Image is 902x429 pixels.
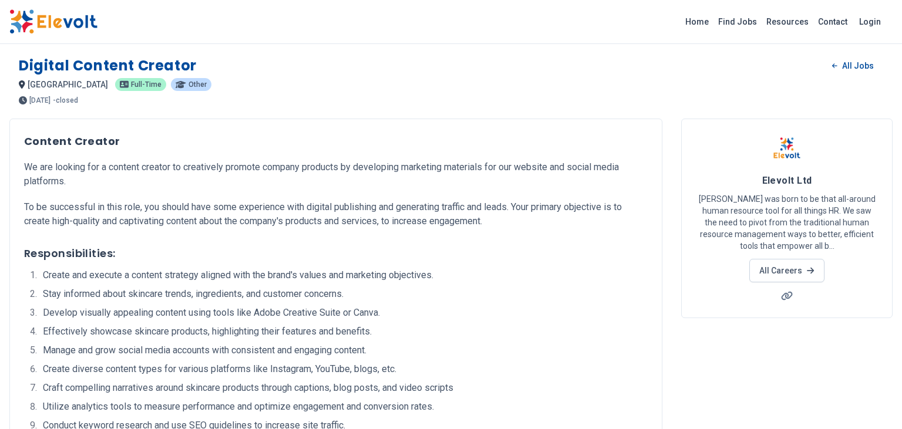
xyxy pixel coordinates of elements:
li: Manage and grow social media accounts with consistent and engaging content. [39,343,648,357]
a: Home [681,12,713,31]
img: Elevolt [9,9,97,34]
a: Find Jobs [713,12,762,31]
span: Elevolt Ltd [762,175,812,186]
p: [PERSON_NAME] was born to be that all-around human resource tool for all things HR. We saw the ne... [696,193,878,252]
a: Resources [762,12,813,31]
h1: Digital Content Creator [19,56,197,75]
span: [GEOGRAPHIC_DATA] [28,80,108,89]
li: Effectively showcase skincare products, highlighting their features and benefits. [39,325,648,339]
li: Utilize analytics tools to measure performance and optimize engagement and conversion rates. [39,400,648,414]
a: All Careers [749,259,824,282]
p: - closed [53,97,78,104]
p: We are looking for a content creator to creatively promote company products by developing marketi... [24,160,648,188]
span: other [189,81,207,88]
li: Stay informed about skincare trends, ingredients, and customer concerns. [39,287,648,301]
a: Contact [813,12,852,31]
p: To be successful in this role, you should have some experience with digital publishing and genera... [24,200,648,228]
li: Create and execute a content strategy aligned with the brand's values and marketing objectives. [39,268,648,282]
span: [DATE] [29,97,51,104]
li: Develop visually appealing content using tools like Adobe Creative Suite or Canva. [39,306,648,320]
img: Elevolt Ltd [772,133,802,163]
li: Create diverse content types for various platforms like Instagram, YouTube, blogs, etc. [39,362,648,376]
h3: Responsibilities: [24,245,648,262]
a: All Jobs [823,57,883,75]
span: full-time [131,81,161,88]
a: Login [852,10,888,33]
h2: Content Creator [24,133,648,150]
li: Craft compelling narratives around skincare products through captions, blog posts, and video scripts [39,381,648,395]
